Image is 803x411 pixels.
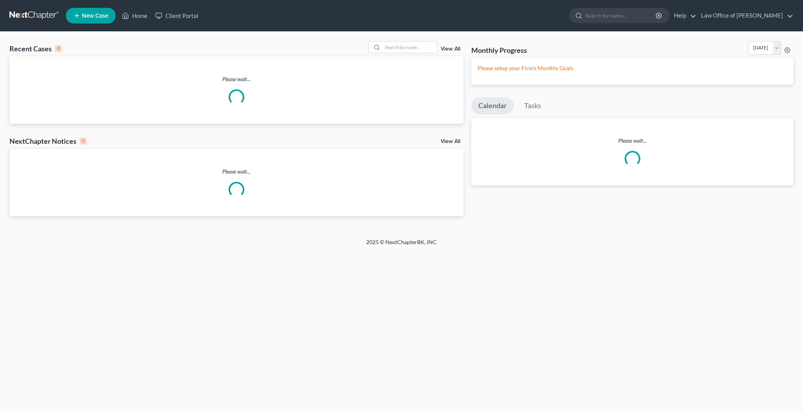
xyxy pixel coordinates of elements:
div: Recent Cases [9,44,62,53]
a: View All [441,46,460,52]
a: View All [441,139,460,144]
a: Client Portal [151,9,202,23]
h3: Monthly Progress [471,45,527,55]
a: Help [670,9,696,23]
span: New Case [82,13,108,19]
div: 0 [55,45,62,52]
p: Please wait... [9,75,463,83]
p: Please wait... [471,137,794,145]
a: Home [118,9,151,23]
a: Calendar [471,97,514,114]
div: NextChapter Notices [9,136,87,146]
a: Law Office of [PERSON_NAME] [697,9,793,23]
input: Search by name... [585,8,657,23]
input: Search by name... [382,42,437,53]
div: 0 [80,138,87,145]
p: Please wait... [9,168,463,176]
a: Tasks [517,97,548,114]
div: 2025 © NextChapterBK, INC [178,238,625,252]
p: Please setup your Firm's Monthly Goals [478,64,787,72]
